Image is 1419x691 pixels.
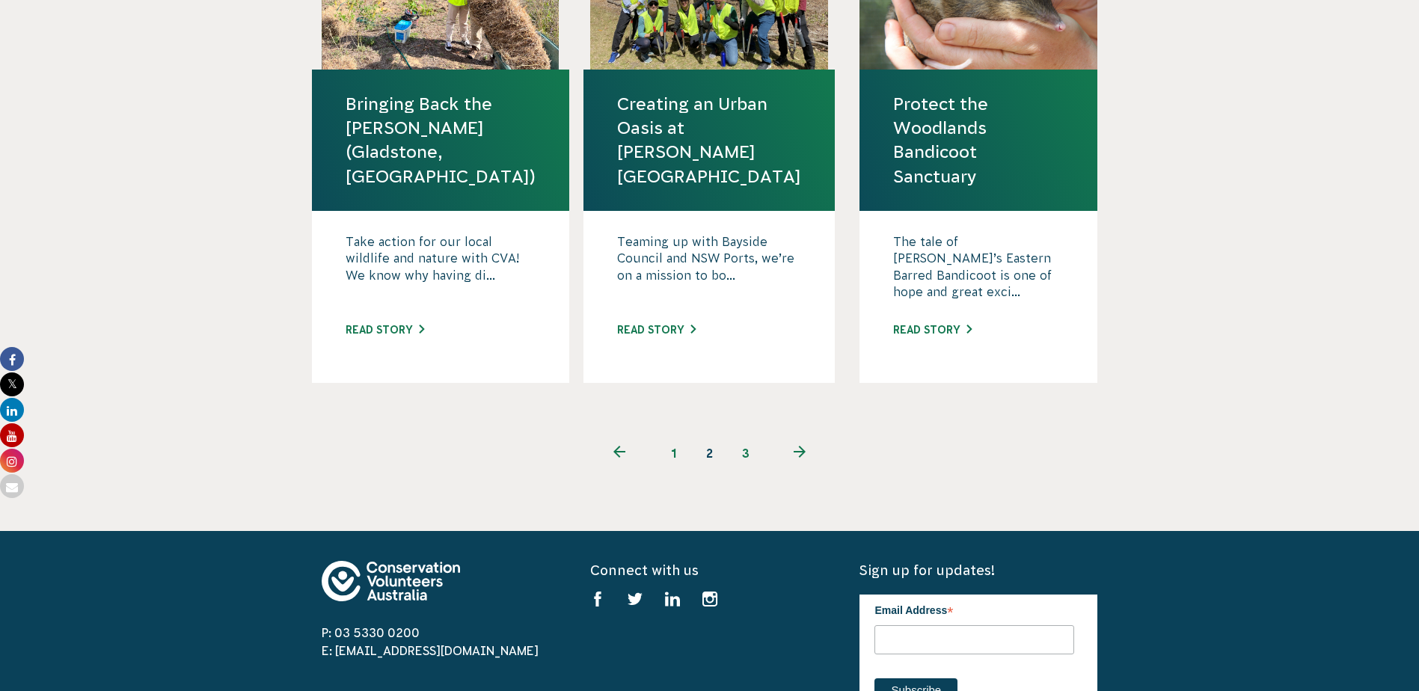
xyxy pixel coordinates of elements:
label: Email Address [874,595,1074,623]
a: 1 [656,435,692,471]
a: P: 03 5330 0200 [322,626,420,639]
a: Next page [764,435,836,471]
a: 3 [728,435,764,471]
img: logo-footer.svg [322,561,460,601]
a: Read story [346,324,424,336]
a: E: [EMAIL_ADDRESS][DOMAIN_NAME] [322,644,539,657]
p: Teaming up with Bayside Council and NSW Ports, we’re on a mission to bo... [617,233,801,308]
p: The tale of [PERSON_NAME]’s Eastern Barred Bandicoot is one of hope and great exci... [893,233,1064,308]
ul: Pagination [583,435,836,471]
p: Take action for our local wildlife and nature with CVA! We know why having di... [346,233,536,308]
a: Bringing Back the [PERSON_NAME] (Gladstone, [GEOGRAPHIC_DATA]) [346,92,536,188]
a: Read story [893,324,972,336]
a: Read story [617,324,696,336]
h5: Sign up for updates! [859,561,1097,580]
a: Creating an Urban Oasis at [PERSON_NAME][GEOGRAPHIC_DATA] [617,92,801,188]
h5: Connect with us [590,561,828,580]
a: Previous page [583,435,656,471]
a: Protect the Woodlands Bandicoot Sanctuary [893,92,1064,188]
span: 2 [692,435,728,471]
